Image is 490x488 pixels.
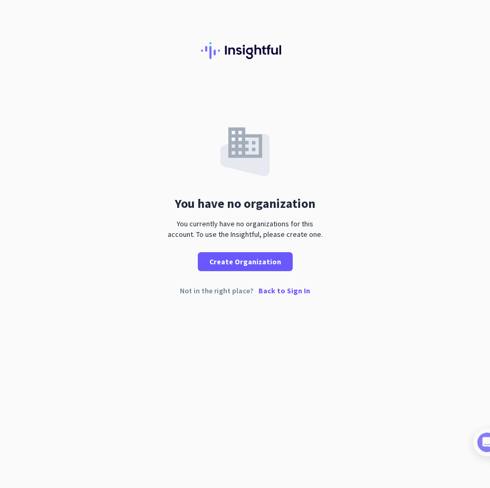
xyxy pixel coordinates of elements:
[258,287,310,294] p: Back to Sign In
[201,42,290,59] img: Insightful
[198,252,293,271] button: Create Organization
[175,197,315,210] div: You have no organization
[209,256,281,267] span: Create Organization
[164,218,327,240] div: You currently have no organizations for this account. To use the Insightful, please create one.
